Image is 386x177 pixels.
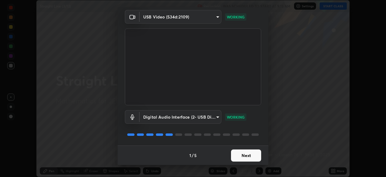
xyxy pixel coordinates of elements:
div: USB Video (534d:2109) [140,10,221,24]
p: WORKING [227,14,245,20]
h4: / [192,152,194,159]
h4: 5 [194,152,197,159]
div: USB Video (534d:2109) [140,110,221,124]
p: WORKING [227,114,245,120]
button: Next [231,149,261,162]
h4: 1 [189,152,191,159]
